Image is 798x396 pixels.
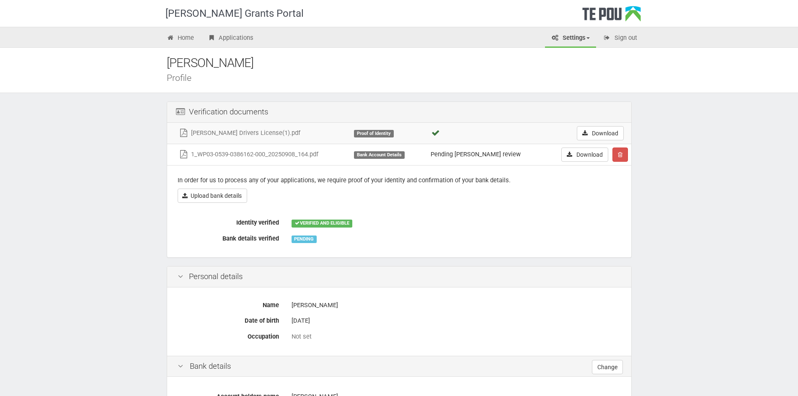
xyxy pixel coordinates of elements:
a: Change [592,360,623,374]
a: Download [561,148,608,162]
label: Name [171,298,285,310]
div: Profile [167,73,644,82]
p: In order for us to process any of your applications, we require proof of your identity and confir... [178,176,621,185]
div: Te Pou Logo [582,6,641,27]
a: Download [577,126,624,140]
a: 1_WP03-0539-0386162-000_20250908_164.pdf [178,150,318,158]
div: Bank details [167,356,631,377]
div: [PERSON_NAME] [167,54,644,72]
td: Pending [PERSON_NAME] review [427,144,543,165]
a: Sign out [597,29,643,48]
div: Bank Account Details [354,151,404,159]
a: Applications [201,29,260,48]
label: Bank details verified [171,231,285,243]
a: [PERSON_NAME] Drivers License(1).pdf [178,129,300,137]
a: Settings [545,29,596,48]
a: Upload bank details [178,189,247,203]
div: [PERSON_NAME] [292,298,621,313]
div: PENDING [292,236,317,243]
div: [DATE] [292,313,621,328]
div: Not set [292,332,621,341]
label: Identity verified [171,215,285,227]
div: Proof of Identity [354,130,393,137]
label: Date of birth [171,313,285,325]
div: VERIFIED AND ELIGIBLE [292,220,352,227]
label: Occupation [171,329,285,341]
a: Home [160,29,201,48]
div: Personal details [167,267,631,287]
div: Verification documents [167,102,631,123]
